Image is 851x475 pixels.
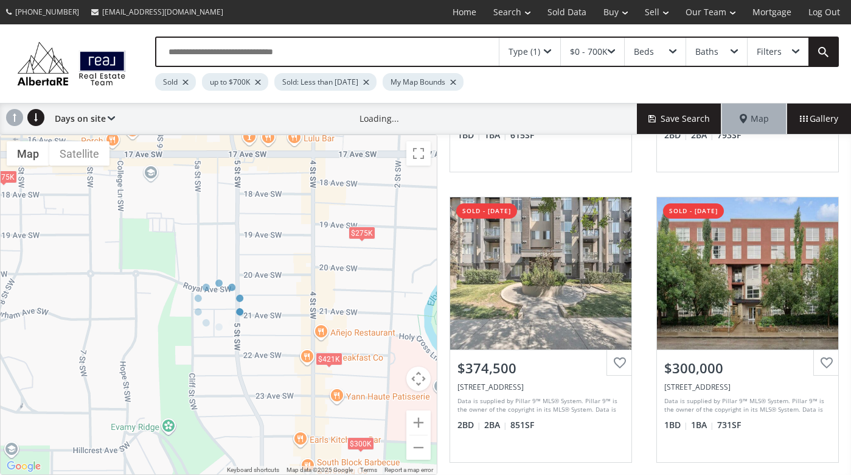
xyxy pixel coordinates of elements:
span: 2 BD [664,129,688,141]
div: Data is supplied by Pillar 9™ MLS® System. Pillar 9™ is the owner of the copyright in its MLS® Sy... [457,396,621,415]
div: My Map Bounds [383,73,464,91]
div: Beds [634,47,654,56]
div: 910 18 Avenue SW #105, Calgary, AB T2T0H2 [457,382,624,392]
span: [PHONE_NUMBER] [15,7,79,17]
span: Gallery [800,113,838,125]
div: Map [722,104,787,134]
div: Sold: Less than [DATE] [274,73,377,91]
div: Filters [757,47,782,56]
img: Logo [12,39,131,88]
span: 2 BA [484,419,507,431]
span: 851 SF [510,419,534,431]
span: 2 BD [457,419,481,431]
div: Type (1) [509,47,540,56]
a: [EMAIL_ADDRESS][DOMAIN_NAME] [85,1,229,23]
div: Gallery [787,104,851,134]
div: $374,500 [457,359,624,378]
span: 731 SF [717,419,741,431]
span: 1 BD [457,129,481,141]
div: $0 - 700K [570,47,608,56]
span: 1 BA [484,129,507,141]
div: up to $700K [202,73,268,91]
div: Days on site [49,104,115,134]
span: [EMAIL_ADDRESS][DOMAIN_NAME] [102,7,223,17]
div: Loading... [360,113,399,125]
div: Baths [695,47,718,56]
span: 1 BD [664,419,688,431]
span: 1 BA [691,419,714,431]
a: sold - [DATE]$374,500[STREET_ADDRESS]Data is supplied by Pillar 9™ MLS® System. Pillar 9™ is the ... [437,185,644,474]
div: Sold [155,73,196,91]
button: Save Search [637,104,722,134]
div: Data is supplied by Pillar 9™ MLS® System. Pillar 9™ is the owner of the copyright in its MLS® Sy... [664,396,828,415]
span: 2 BA [691,129,714,141]
div: $300,000 [664,359,831,378]
span: Map [740,113,769,125]
a: sold - [DATE]$300,000[STREET_ADDRESS]Data is supplied by Pillar 9™ MLS® System. Pillar 9™ is the ... [644,185,851,474]
div: 315 24 Avenue SW #314, Calgary, AB T2S 3E7 [664,382,831,392]
span: 615 SF [510,129,534,141]
span: 793 SF [717,129,741,141]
